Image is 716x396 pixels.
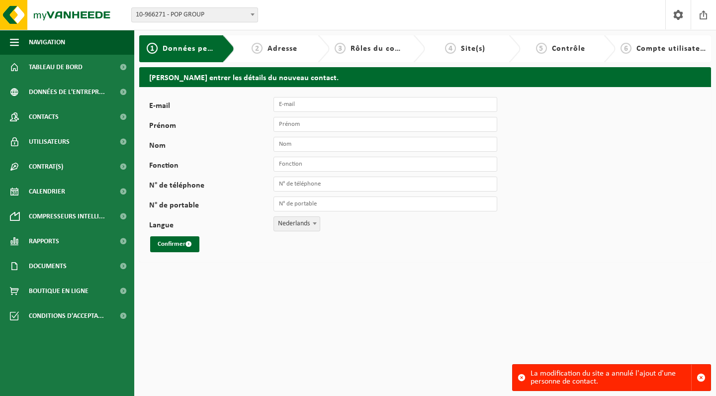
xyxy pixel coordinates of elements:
[273,97,497,112] input: E-mail
[131,7,258,22] span: 10-966271 - POP GROUP
[149,162,273,172] label: Fonction
[163,45,247,53] span: Données personnelles
[150,236,199,252] button: Confirmer
[149,142,273,152] label: Nom
[445,43,456,54] span: 4
[29,55,83,80] span: Tableau de bord
[149,182,273,192] label: N° de téléphone
[29,229,59,254] span: Rapports
[531,365,691,391] div: La modification du site a annulé l'ajout d'une personne de contact.
[147,43,158,54] span: 1
[29,104,59,129] span: Contacts
[273,157,497,172] input: Fonction
[29,279,89,303] span: Boutique en ligne
[29,129,70,154] span: Utilisateurs
[252,43,263,54] span: 2
[29,254,67,279] span: Documents
[636,45,709,53] span: Compte utilisateur
[273,197,497,211] input: N° de portable
[273,117,497,132] input: Prénom
[335,43,346,54] span: 3
[461,45,485,53] span: Site(s)
[273,216,320,231] span: Nederlands
[29,303,104,328] span: Conditions d'accepta...
[621,43,631,54] span: 6
[351,45,415,53] span: Rôles du contact
[139,67,711,87] h2: [PERSON_NAME] entrer les détails du nouveau contact.
[29,30,65,55] span: Navigation
[149,201,273,211] label: N° de portable
[29,179,65,204] span: Calendrier
[273,177,497,192] input: N° de téléphone
[29,204,105,229] span: Compresseurs intelli...
[132,8,258,22] span: 10-966271 - POP GROUP
[274,217,320,231] span: Nederlands
[149,221,273,231] label: Langue
[149,122,273,132] label: Prénom
[29,80,105,104] span: Données de l'entrepr...
[536,43,547,54] span: 5
[273,137,497,152] input: Nom
[268,45,297,53] span: Adresse
[149,102,273,112] label: E-mail
[552,45,585,53] span: Contrôle
[29,154,63,179] span: Contrat(s)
